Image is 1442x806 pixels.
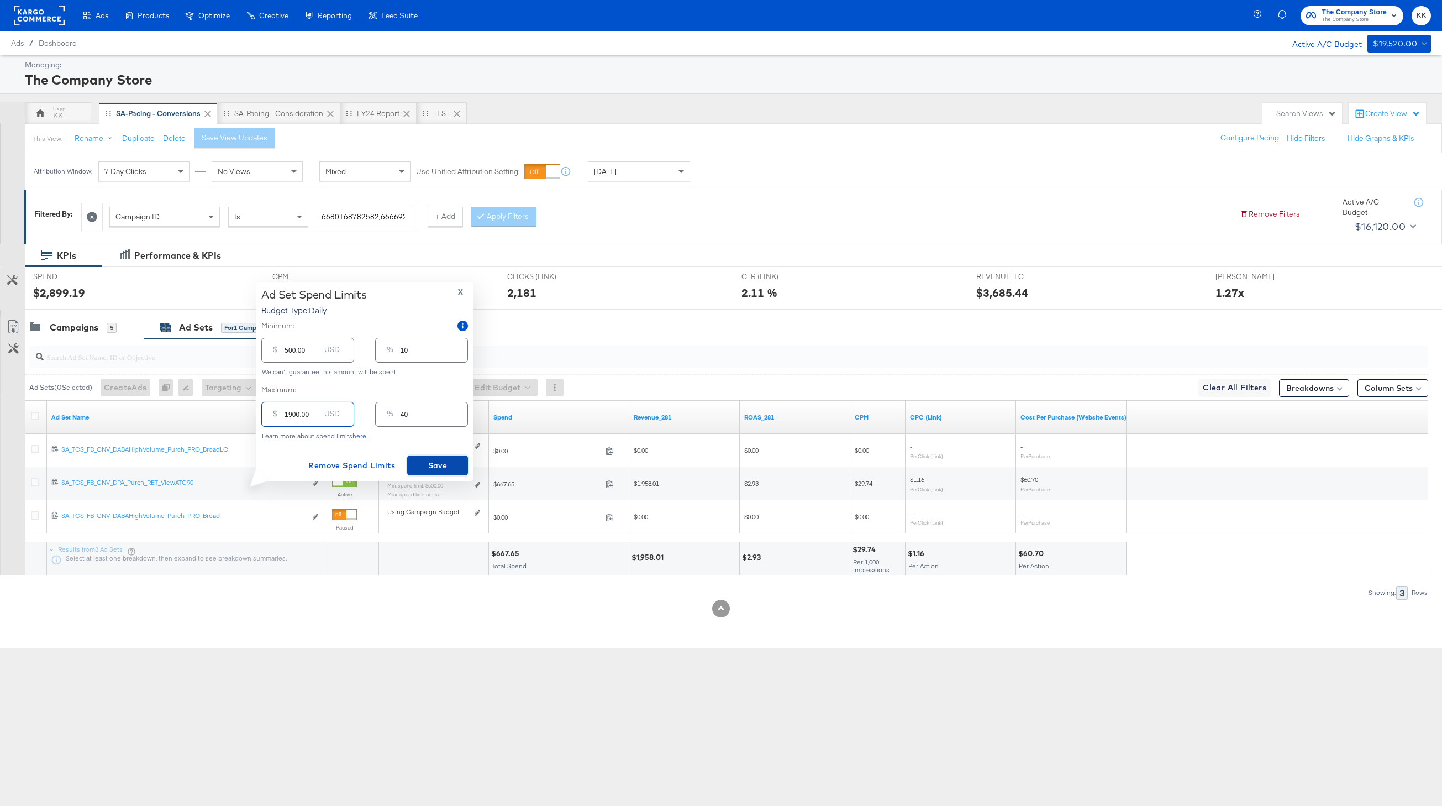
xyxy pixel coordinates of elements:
[594,166,617,176] span: [DATE]
[1020,475,1038,484] span: $60.70
[44,342,1297,363] input: Search Ad Set Name, ID or Objective
[855,479,872,488] span: $29.74
[908,562,939,570] span: Per Action
[910,453,943,459] sub: Per Click (Link)
[976,271,1059,282] span: REVENUE_LC
[1203,381,1266,395] span: Clear All Filters
[116,108,201,119] div: SA-Pacing - Conversions
[908,548,928,559] div: $1.16
[261,432,468,440] div: Learn more about spend limits
[34,209,73,219] div: Filtered By:
[1355,218,1406,235] div: $16,120.00
[104,166,146,176] span: 7 Day Clicks
[855,446,869,454] span: $0.00
[61,445,306,454] div: SA_TCS_FB_CNV_DABAHighVolume_Purch_PRO_BroadLC
[1322,15,1387,24] span: The Company Store
[1348,133,1414,144] button: Hide Graphs & KPIs
[61,478,306,487] div: SA_TCS_FB_CNV_DPA_Purch_RET_ViewATC90
[382,406,398,426] div: %
[1322,7,1387,18] span: The Company Store
[96,11,108,20] span: Ads
[493,413,625,422] a: The total amount spent to date.
[1213,128,1287,148] button: Configure Pacing
[453,288,468,296] button: X
[39,39,77,48] span: Dashboard
[634,446,648,454] span: $0.00
[261,385,468,395] label: Maximum:
[223,110,229,116] div: Drag to reorder tab
[910,442,912,451] span: -
[910,519,943,526] sub: Per Click (Link)
[67,129,124,149] button: Rename
[261,368,468,376] div: We can't guarantee this amount will be spent.
[308,459,395,473] span: Remove Spend Limits
[407,456,468,475] button: Save
[433,108,450,119] div: TEST
[1411,589,1428,596] div: Rows
[218,166,250,176] span: No Views
[387,507,472,516] div: Using Campaign Budget
[910,486,943,493] sub: Per Click (Link)
[493,480,601,488] span: $667.65
[259,11,288,20] span: Creative
[320,406,344,426] div: USD
[744,446,759,454] span: $0.00
[507,285,536,301] div: 2,181
[1412,6,1431,25] button: KK
[741,285,777,301] div: 2.11 %
[457,284,464,300] span: X
[1287,133,1325,144] button: Hide Filters
[491,548,523,559] div: $667.65
[1020,413,1127,422] a: The average cost for each purchase tracked by your Custom Audience pixel on your website after pe...
[269,342,282,362] div: $
[1215,285,1244,301] div: 1.27x
[910,509,912,517] span: -
[272,271,355,282] span: CPM
[24,39,39,48] span: /
[387,482,443,489] sub: Min. spend limit: $500.00
[11,39,24,48] span: Ads
[382,342,398,362] div: %
[304,456,399,475] button: Remove Spend Limits
[412,459,464,473] span: Save
[1020,442,1023,451] span: -
[61,511,306,523] a: SA_TCS_FB_CNV_DABAHighVolume_Purch_PRO_Broad
[387,491,442,498] sub: Max. spend limit : not set
[234,108,323,119] div: SA-Pacing - Consideration
[61,511,306,520] div: SA_TCS_FB_CNV_DABAHighVolume_Purch_PRO_Broad
[320,342,344,362] div: USD
[352,432,367,440] a: here.
[910,413,1012,422] a: The average cost for each link click you've received from your ad.
[61,478,306,490] a: SA_TCS_FB_CNV_DPA_Purch_RET_ViewATC90
[1198,379,1271,397] button: Clear All Filters
[742,552,764,563] div: $2.93
[346,110,352,116] div: Drag to reorder tab
[1279,379,1349,397] button: Breakdowns
[1020,519,1050,526] sub: Per Purchase
[105,110,111,116] div: Drag to reorder tab
[325,166,346,176] span: Mixed
[634,512,648,521] span: $0.00
[332,491,357,498] label: Active
[744,512,759,521] span: $0.00
[976,285,1028,301] div: $3,685.44
[115,212,160,222] span: Campaign ID
[53,111,63,121] div: KK
[910,475,924,484] span: $1.16
[29,383,92,392] div: Ad Sets ( 0 Selected)
[1020,453,1050,459] sub: Per Purchase
[634,479,659,488] span: $1,958.01
[234,212,240,222] span: Is
[317,207,412,227] input: Enter a search term
[1301,6,1403,25] button: The Company StoreThe Company Store
[33,134,62,143] div: This View:
[25,70,1428,89] div: The Company Store
[25,60,1428,70] div: Managing:
[332,524,357,531] label: Paused
[51,413,319,422] a: Your Ad Set name.
[1018,548,1047,559] div: $60.70
[1240,209,1300,219] button: Remove Filters
[741,271,824,282] span: CTR (LINK)
[855,512,869,521] span: $0.00
[634,413,735,422] a: Revenue_281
